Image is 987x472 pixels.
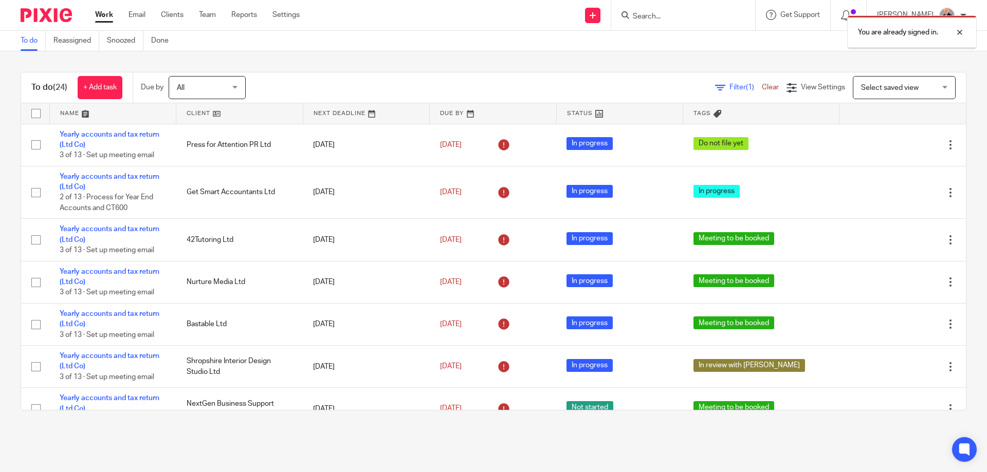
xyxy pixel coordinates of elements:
[60,194,153,212] span: 2 of 13 · Process for Year End Accounts and CT600
[176,166,303,219] td: Get Smart Accountants Ltd
[60,152,154,159] span: 3 of 13 · Set up meeting email
[566,137,613,150] span: In progress
[60,310,159,328] a: Yearly accounts and tax return (Ltd Co)
[60,331,154,338] span: 3 of 13 · Set up meeting email
[129,10,145,20] a: Email
[566,359,613,372] span: In progress
[176,124,303,166] td: Press for Attention PR Ltd
[693,110,711,116] span: Tags
[693,274,774,287] span: Meeting to be booked
[693,185,740,198] span: In progress
[60,173,159,191] a: Yearly accounts and tax return (Ltd Co)
[141,82,163,92] p: Due by
[693,359,805,372] span: In review with [PERSON_NAME]
[566,232,613,245] span: In progress
[161,10,184,20] a: Clients
[60,247,154,254] span: 3 of 13 · Set up meeting email
[199,10,216,20] a: Team
[861,84,919,91] span: Select saved view
[801,84,845,91] span: View Settings
[303,388,430,430] td: [DATE]
[440,405,462,412] span: [DATE]
[566,401,613,414] span: Not started
[858,27,938,37] p: You are already signed in.
[939,7,955,24] img: IMG_8745-0021-copy.jpg
[176,261,303,303] td: Nurture Media Ltd
[53,83,67,91] span: (24)
[176,346,303,388] td: Shropshire Interior Design Studio Ltd
[21,31,46,51] a: To do
[60,131,159,148] a: Yearly accounts and tax return (Ltd Co)
[693,137,748,150] span: Do not file yet
[31,82,67,93] h1: To do
[151,31,176,51] a: Done
[693,401,774,414] span: Meeting to be booked
[303,219,430,261] td: [DATE]
[53,31,99,51] a: Reassigned
[693,316,774,329] span: Meeting to be booked
[60,394,159,412] a: Yearly accounts and tax return (Ltd Co)
[176,388,303,430] td: NextGen Business Support Services Ltd
[440,320,462,328] span: [DATE]
[440,363,462,370] span: [DATE]
[231,10,257,20] a: Reports
[440,236,462,243] span: [DATE]
[177,84,185,91] span: All
[107,31,143,51] a: Snoozed
[303,166,430,219] td: [DATE]
[60,373,154,381] span: 3 of 13 · Set up meeting email
[60,268,159,286] a: Yearly accounts and tax return (Ltd Co)
[440,141,462,148] span: [DATE]
[21,8,72,22] img: Pixie
[95,10,113,20] a: Work
[272,10,300,20] a: Settings
[746,84,754,91] span: (1)
[566,316,613,329] span: In progress
[60,289,154,296] span: 3 of 13 · Set up meeting email
[303,261,430,303] td: [DATE]
[78,76,122,99] a: + Add task
[693,232,774,245] span: Meeting to be booked
[566,185,613,198] span: In progress
[303,346,430,388] td: [DATE]
[60,225,159,243] a: Yearly accounts and tax return (Ltd Co)
[303,303,430,345] td: [DATE]
[762,84,779,91] a: Clear
[60,352,159,370] a: Yearly accounts and tax return (Ltd Co)
[303,124,430,166] td: [DATE]
[440,278,462,286] span: [DATE]
[176,219,303,261] td: 42Tutoring Ltd
[440,188,462,196] span: [DATE]
[729,84,762,91] span: Filter
[566,274,613,287] span: In progress
[176,303,303,345] td: Bastable Ltd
